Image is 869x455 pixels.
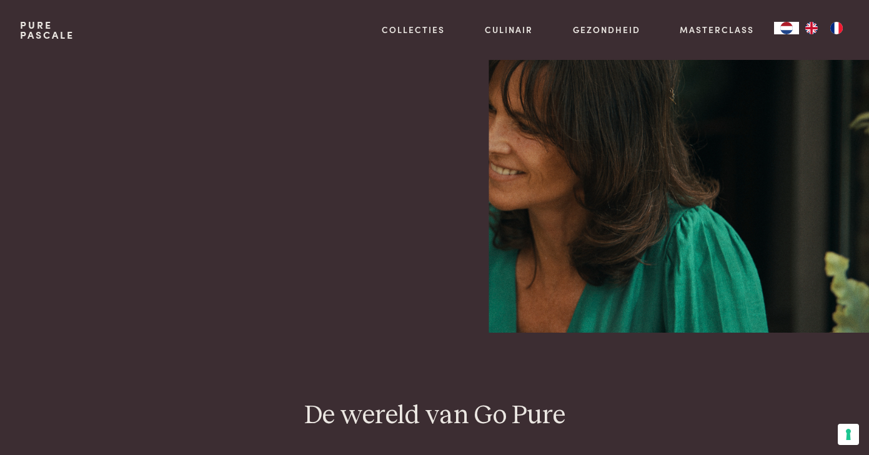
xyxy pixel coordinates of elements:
[382,23,445,36] a: Collecties
[799,22,824,34] a: EN
[799,22,849,34] ul: Language list
[838,424,859,445] button: Uw voorkeuren voor toestemming voor trackingtechnologieën
[20,399,849,433] h2: De wereld van Go Pure
[774,22,799,34] div: Language
[824,22,849,34] a: FR
[680,23,754,36] a: Masterclass
[774,22,799,34] a: NL
[20,20,74,40] a: PurePascale
[774,22,849,34] aside: Language selected: Nederlands
[573,23,640,36] a: Gezondheid
[485,23,533,36] a: Culinair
